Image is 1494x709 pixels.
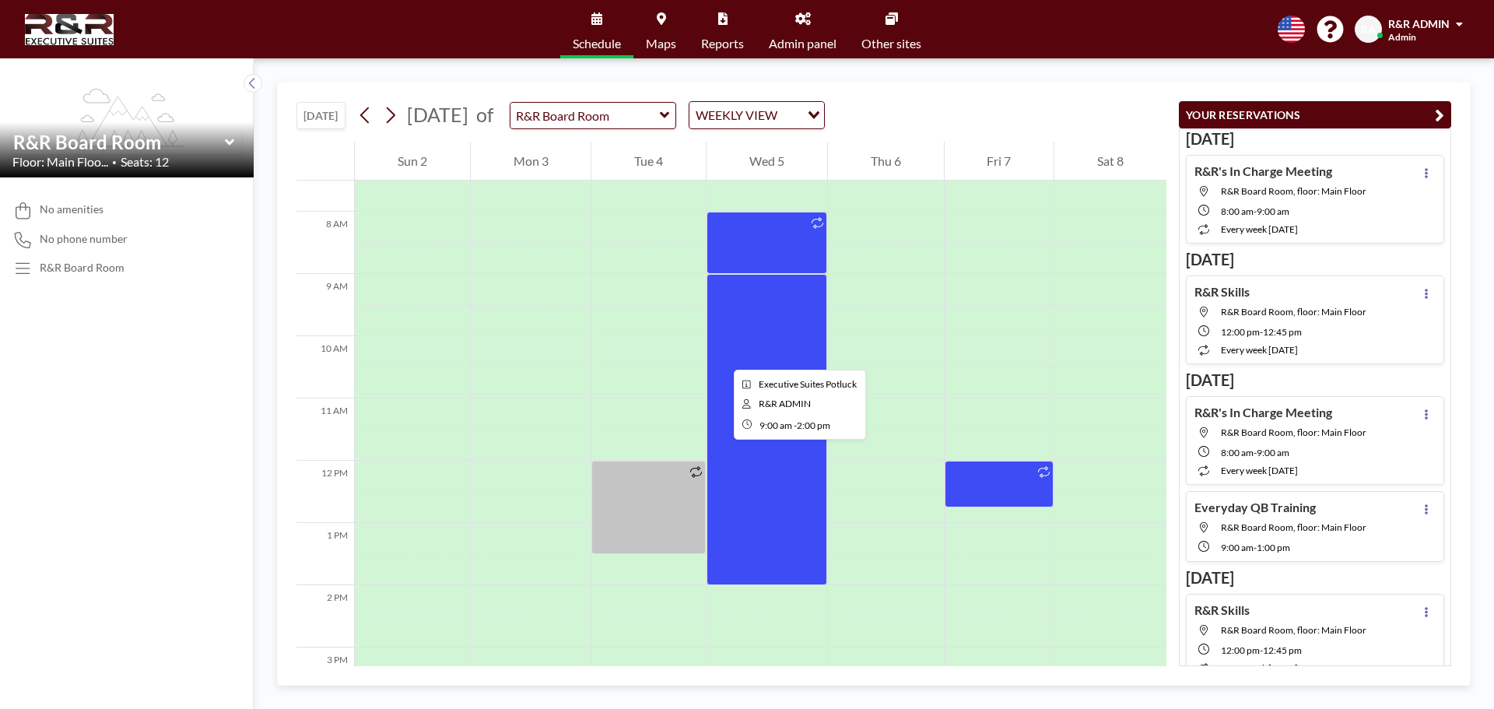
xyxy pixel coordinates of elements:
[1260,326,1263,338] span: -
[1388,17,1450,30] span: R&R ADMIN
[355,142,470,181] div: Sun 2
[1257,447,1289,458] span: 9:00 AM
[296,585,354,648] div: 2 PM
[1194,500,1316,515] h4: Everyday QB Training
[121,154,169,170] span: Seats: 12
[1254,447,1257,458] span: -
[689,102,824,128] div: Search for option
[1361,23,1376,37] span: RA
[1221,344,1298,356] span: every week [DATE]
[693,105,780,125] span: WEEKLY VIEW
[707,142,827,181] div: Wed 5
[25,14,114,45] img: organization-logo
[1194,602,1250,618] h4: R&R Skills
[407,103,468,126] span: [DATE]
[296,102,345,129] button: [DATE]
[646,37,676,50] span: Maps
[1194,163,1332,179] h4: R&R's In Charge Meeting
[510,103,660,128] input: R&R Board Room
[1186,129,1444,149] h3: [DATE]
[13,131,225,153] input: R&R Board Room
[1221,521,1366,533] span: R&R Board Room, floor: Main Floor
[797,419,830,431] span: 2:00 PM
[701,37,744,50] span: Reports
[794,419,797,431] span: -
[1186,370,1444,390] h3: [DATE]
[296,212,354,274] div: 8 AM
[296,336,354,398] div: 10 AM
[1257,205,1289,217] span: 9:00 AM
[1260,644,1263,656] span: -
[1263,326,1302,338] span: 12:45 PM
[861,37,921,50] span: Other sites
[759,419,792,431] span: 9:00 AM
[1221,326,1260,338] span: 12:00 PM
[1221,624,1366,636] span: R&R Board Room, floor: Main Floor
[1221,223,1298,235] span: every week [DATE]
[476,103,493,127] span: of
[40,232,128,246] span: No phone number
[782,105,798,125] input: Search for option
[591,142,706,181] div: Tue 4
[1221,205,1254,217] span: 8:00 AM
[1254,542,1257,553] span: -
[1263,644,1302,656] span: 12:45 PM
[945,142,1054,181] div: Fri 7
[1221,185,1366,197] span: R&R Board Room, floor: Main Floor
[40,202,103,216] span: No amenities
[573,37,621,50] span: Schedule
[40,261,124,275] p: R&R Board Room
[1179,101,1451,128] button: YOUR RESERVATIONS
[1257,542,1290,553] span: 1:00 PM
[1221,644,1260,656] span: 12:00 PM
[759,378,857,390] span: Executive Suites Potluck
[1054,142,1166,181] div: Sat 8
[1221,426,1366,438] span: R&R Board Room, floor: Main Floor
[296,461,354,523] div: 12 PM
[471,142,591,181] div: Mon 3
[296,523,354,585] div: 1 PM
[296,398,354,461] div: 11 AM
[759,398,811,409] span: R&R ADMIN
[1221,662,1298,674] span: every week [DATE]
[1388,31,1416,43] span: Admin
[1254,205,1257,217] span: -
[1186,250,1444,269] h3: [DATE]
[828,142,944,181] div: Thu 6
[1194,405,1332,420] h4: R&R's In Charge Meeting
[1186,568,1444,588] h3: [DATE]
[1194,284,1250,300] h4: R&R Skills
[12,154,108,170] span: Floor: Main Floo...
[296,149,354,212] div: 7 AM
[1221,465,1298,476] span: every week [DATE]
[1221,447,1254,458] span: 8:00 AM
[296,274,354,336] div: 9 AM
[1221,542,1254,553] span: 9:00 AM
[769,37,836,50] span: Admin panel
[1221,306,1366,318] span: R&R Board Room, floor: Main Floor
[112,157,117,167] span: •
